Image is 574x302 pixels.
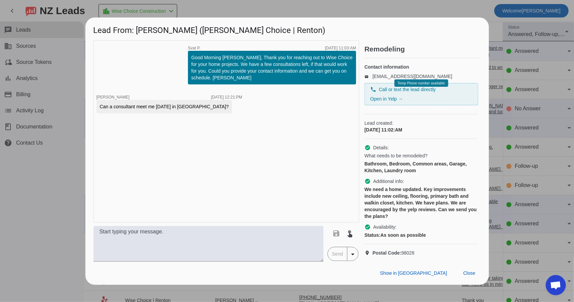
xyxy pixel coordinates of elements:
mat-icon: arrow_drop_down [349,250,357,258]
div: Can a consultant meet me [DATE] in [GEOGRAPHIC_DATA]? [100,103,229,110]
div: [DATE] 11:03:AM [325,46,356,50]
div: [DATE] 11:02:AM [365,126,478,133]
div: As soon as possible [365,232,478,238]
mat-icon: check_circle [365,178,371,184]
div: Open chat [546,275,566,295]
div: Bathroom, Bedroom, Common areas, Garage, Kitchen, Laundry room [365,160,478,174]
mat-icon: location_on [365,250,373,256]
span: 98028 [373,250,415,256]
span: Svat P. [188,46,200,50]
mat-icon: phone [370,86,376,92]
span: Additional info: [373,178,404,185]
mat-icon: check_circle [365,224,371,230]
strong: Status: [365,232,380,238]
span: What needs to be remodeled? [365,152,428,159]
span: Show in [GEOGRAPHIC_DATA] [380,270,447,276]
h4: Contact information [365,64,478,70]
strong: Postal Code: [373,250,401,256]
h1: Lead From: [PERSON_NAME] ([PERSON_NAME] Choice | Renton) [85,17,489,40]
mat-icon: email [365,75,373,78]
button: Close [458,267,481,279]
div: We need a home updated. Key improvements include new ceiling, flooring, primary bath and walkin c... [365,186,478,220]
span: Details: [373,144,389,151]
a: [EMAIL_ADDRESS][DOMAIN_NAME] [373,74,452,79]
mat-icon: check_circle [365,145,371,151]
span: Temp Phone number available [397,81,445,85]
a: Open in Yelp → [370,96,403,102]
span: Call or text the lead directly [379,86,436,93]
h2: Remodeling [365,46,481,52]
mat-icon: touch_app [346,229,354,237]
span: Lead created: [365,120,478,126]
span: [PERSON_NAME] [97,95,130,100]
div: [DATE] 12:21:PM [211,95,242,99]
div: Good Morning [PERSON_NAME], Thank you for reaching out to Wise Choice for your home projects. We ... [191,54,353,81]
span: Close [463,270,475,276]
span: Availability: [373,224,397,230]
button: Show in [GEOGRAPHIC_DATA] [375,267,452,279]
